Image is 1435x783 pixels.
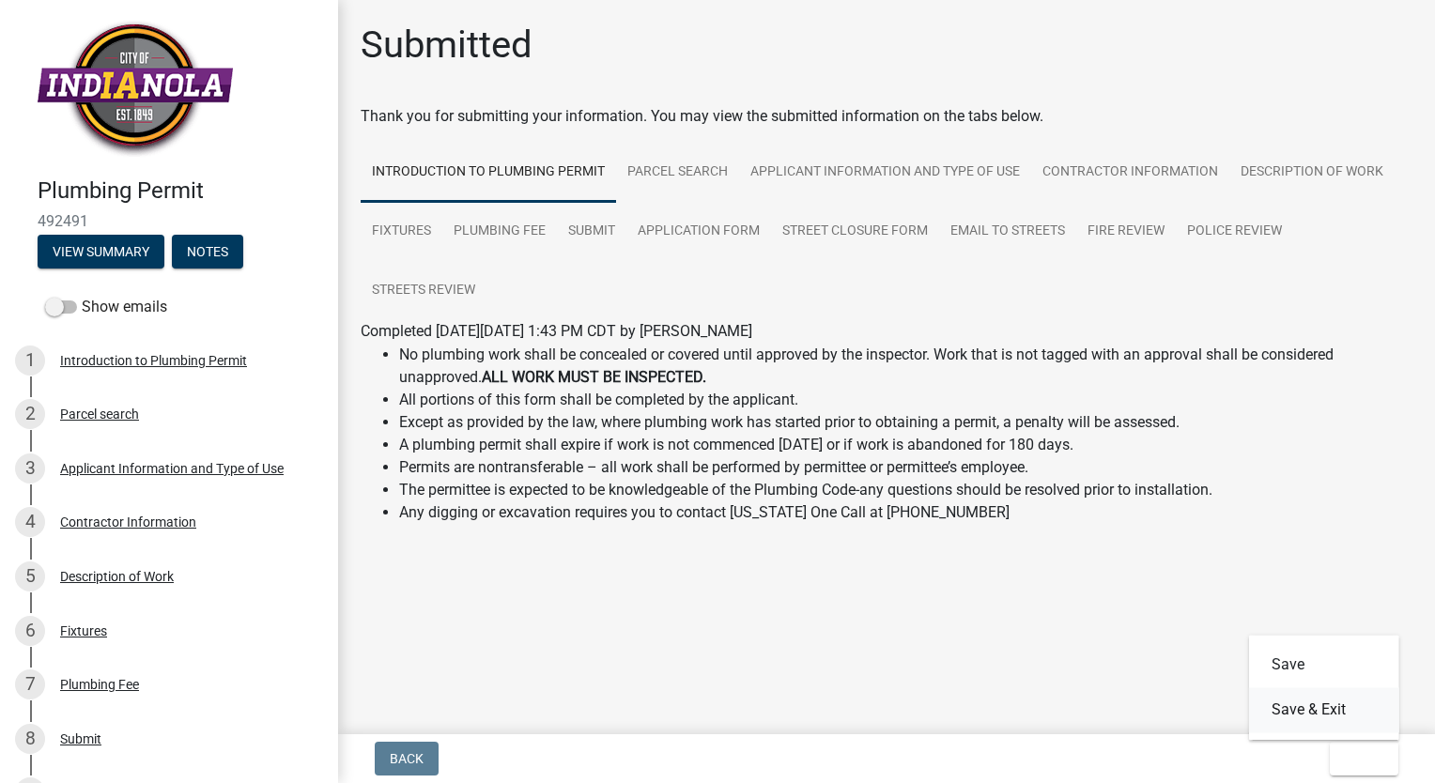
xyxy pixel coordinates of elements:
[739,143,1031,203] a: Applicant Information and Type of Use
[399,411,1412,434] li: Except as provided by the law, where plumbing work has started prior to obtaining a permit, a pen...
[1176,202,1293,262] a: Police Review
[38,235,164,269] button: View Summary
[1330,742,1398,775] button: Exit
[442,202,557,262] a: Plumbing Fee
[399,479,1412,501] li: The permittee is expected to be knowledgeable of the Plumbing Code-any questions should be resolv...
[399,434,1412,456] li: A plumbing permit shall expire if work is not commenced [DATE] or if work is abandoned for 180 days.
[361,261,486,321] a: Streets Review
[1249,642,1399,687] button: Save
[399,389,1412,411] li: All portions of this form shall be completed by the applicant.
[1031,143,1229,203] a: Contractor Information
[482,368,706,386] strong: ALL WORK MUST BE INSPECTED.
[375,742,439,775] button: Back
[38,20,233,158] img: City of Indianola, Iowa
[60,732,101,745] div: Submit
[60,462,284,475] div: Applicant Information and Type of Use
[1345,751,1372,766] span: Exit
[15,345,45,376] div: 1
[15,399,45,429] div: 2
[557,202,626,262] a: Submit
[616,143,739,203] a: Parcel search
[60,407,139,421] div: Parcel search
[1229,143,1395,203] a: Description of Work
[15,724,45,754] div: 8
[1076,202,1176,262] a: Fire Review
[390,751,424,766] span: Back
[399,501,1412,524] li: Any digging or excavation requires you to contact [US_STATE] One Call at [PHONE_NUMBER]
[361,23,532,68] h1: Submitted
[60,570,174,583] div: Description of Work
[45,296,167,318] label: Show emails
[38,177,323,205] h4: Plumbing Permit
[60,515,196,529] div: Contractor Information
[361,202,442,262] a: Fixtures
[399,456,1412,479] li: Permits are nontransferable – all work shall be performed by permittee or permittee’s employee.
[15,561,45,591] div: 5
[399,344,1412,389] li: No plumbing work shall be concealed or covered until approved by the inspector. Work that is not ...
[1249,687,1399,732] button: Save & Exit
[771,202,939,262] a: Street Closure Form
[38,245,164,260] wm-modal-confirm: Summary
[15,453,45,484] div: 3
[15,669,45,699] div: 7
[939,202,1076,262] a: Email to Streets
[172,235,243,269] button: Notes
[15,507,45,537] div: 4
[38,212,301,230] span: 492491
[60,354,247,367] div: Introduction to Plumbing Permit
[60,624,107,637] div: Fixtures
[626,202,771,262] a: Application Form
[60,678,139,691] div: Plumbing Fee
[172,245,243,260] wm-modal-confirm: Notes
[361,105,1412,128] div: Thank you for submitting your information. You may view the submitted information on the tabs below.
[15,616,45,646] div: 6
[361,143,616,203] a: Introduction to Plumbing Permit
[1249,635,1399,740] div: Exit
[361,322,752,340] span: Completed [DATE][DATE] 1:43 PM CDT by [PERSON_NAME]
